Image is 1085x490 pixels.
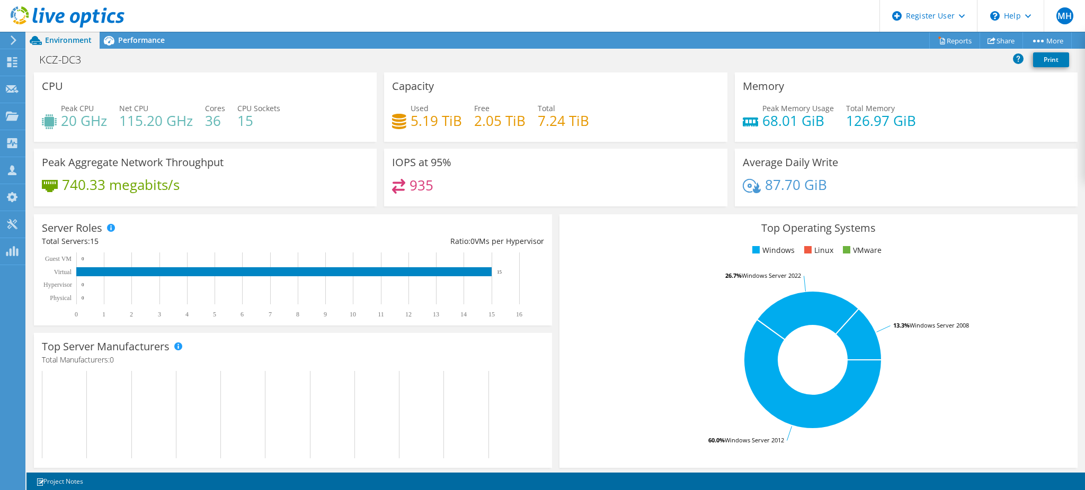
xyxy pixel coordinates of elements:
[980,32,1023,49] a: Share
[82,295,84,301] text: 0
[538,115,589,126] h4: 7.24 TiB
[110,355,114,365] span: 0
[324,311,327,318] text: 9
[293,235,544,247] div: Ratio: VMs per Hypervisor
[929,32,980,49] a: Reports
[433,311,439,318] text: 13
[743,157,838,168] h3: Average Daily Write
[296,311,299,318] text: 8
[42,222,102,234] h3: Server Roles
[45,35,92,45] span: Environment
[118,35,165,45] span: Performance
[75,311,78,318] text: 0
[102,311,105,318] text: 1
[42,80,63,92] h3: CPU
[241,311,244,318] text: 6
[90,236,99,246] span: 15
[237,115,280,126] h4: 15
[119,115,193,126] h4: 115.20 GHz
[910,321,969,329] tspan: Windows Server 2008
[1033,52,1069,67] a: Print
[350,311,356,318] text: 10
[743,80,784,92] h3: Memory
[410,179,433,191] h4: 935
[42,354,544,366] h4: Total Manufacturers:
[725,436,784,444] tspan: Windows Server 2012
[130,311,133,318] text: 2
[725,271,742,279] tspan: 26.7%
[802,244,833,256] li: Linux
[29,475,91,488] a: Project Notes
[742,271,801,279] tspan: Windows Server 2022
[405,311,412,318] text: 12
[474,103,490,113] span: Free
[42,341,170,352] h3: Top Server Manufacturers
[54,268,72,276] text: Virtual
[538,103,555,113] span: Total
[378,311,384,318] text: 11
[567,222,1070,234] h3: Top Operating Systems
[269,311,272,318] text: 7
[392,80,434,92] h3: Capacity
[765,179,827,190] h4: 87.70 GiB
[411,103,429,113] span: Used
[42,157,224,168] h3: Peak Aggregate Network Throughput
[474,115,526,126] h4: 2.05 TiB
[62,179,180,190] h4: 740.33 megabits/s
[990,11,1000,21] svg: \n
[846,103,895,113] span: Total Memory
[45,255,72,262] text: Guest VM
[205,115,225,126] h4: 36
[488,311,495,318] text: 15
[840,244,882,256] li: VMware
[762,103,834,113] span: Peak Memory Usage
[119,103,148,113] span: Net CPU
[237,103,280,113] span: CPU Sockets
[470,236,475,246] span: 0
[750,244,795,256] li: Windows
[185,311,189,318] text: 4
[158,311,161,318] text: 3
[205,103,225,113] span: Cores
[411,115,462,126] h4: 5.19 TiB
[708,436,725,444] tspan: 60.0%
[392,157,451,168] h3: IOPS at 95%
[460,311,467,318] text: 14
[50,294,72,302] text: Physical
[893,321,910,329] tspan: 13.3%
[846,115,916,126] h4: 126.97 GiB
[82,256,84,261] text: 0
[762,115,834,126] h4: 68.01 GiB
[42,235,293,247] div: Total Servers:
[61,103,94,113] span: Peak CPU
[516,311,522,318] text: 16
[1022,32,1072,49] a: More
[1056,7,1073,24] span: MH
[213,311,216,318] text: 5
[61,115,107,126] h4: 20 GHz
[82,282,84,287] text: 0
[497,269,502,275] text: 15
[43,281,72,288] text: Hypervisor
[34,54,97,66] h1: KCZ-DC3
